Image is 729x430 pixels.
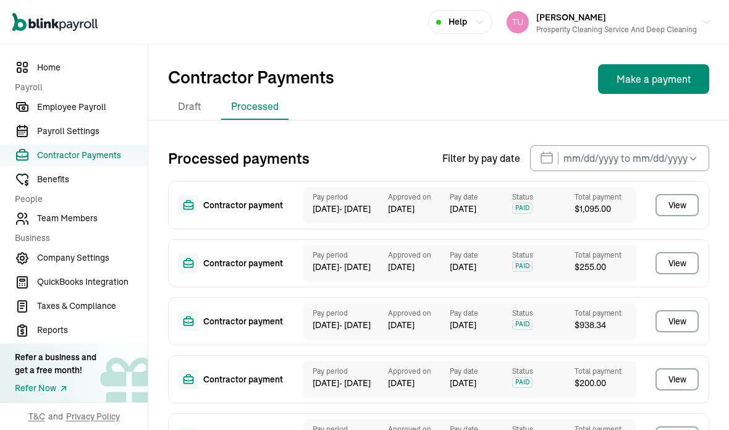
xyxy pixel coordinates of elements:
[450,203,476,216] span: [DATE]
[203,257,283,270] span: Contractor payment
[388,203,450,216] span: [DATE]
[203,315,283,328] span: Contractor payment
[668,315,686,327] div: View
[313,377,388,390] span: [DATE] - [DATE]
[536,24,697,35] div: Prosperity Cleaning Service and Deep Cleaning
[203,199,283,212] span: Contractor payment
[450,261,476,274] span: [DATE]
[313,308,388,319] span: Pay period
[655,252,699,274] button: View
[12,4,98,40] nav: Global
[313,250,388,261] span: Pay period
[536,12,606,23] span: [PERSON_NAME]
[655,368,699,390] button: View
[512,308,575,319] span: Status
[449,15,467,28] span: Help
[221,94,289,120] li: Processed
[388,377,450,390] span: [DATE]
[512,366,575,377] span: Status
[450,377,476,390] span: [DATE]
[37,125,148,138] span: Payroll Settings
[15,382,96,395] a: Refer Now
[15,193,140,206] span: People
[66,410,120,423] span: Privacy Policy
[450,192,512,203] span: Pay date
[575,319,637,332] span: $ 938.34
[450,319,476,332] span: [DATE]
[15,232,140,245] span: Business
[530,145,709,171] input: mm/dd/yyyy to mm/dd/yyyy
[168,94,211,120] li: Draft
[313,366,388,377] span: Pay period
[168,64,334,94] span: Contractor Payments
[388,250,450,261] span: Approved on
[655,194,699,216] button: View
[512,319,533,330] span: Paid
[15,81,140,94] span: Payroll
[37,173,148,186] span: Benefits
[28,410,45,423] span: T&C
[668,257,686,269] div: View
[313,261,388,274] span: [DATE] - [DATE]
[667,371,729,430] iframe: Chat Widget
[575,250,637,261] span: Total payment
[313,192,388,203] span: Pay period
[388,366,450,377] span: Approved on
[512,250,575,261] span: Status
[428,10,492,34] button: Help
[450,308,512,319] span: Pay date
[37,251,148,264] span: Company Settings
[168,147,310,169] span: Processed payments
[512,203,533,214] span: Paid
[502,7,717,38] button: [PERSON_NAME]Prosperity Cleaning Service and Deep Cleaning
[388,192,450,203] span: Approved on
[575,192,637,203] span: Total payment
[313,203,388,216] span: [DATE] - [DATE]
[388,308,450,319] span: Approved on
[512,261,533,272] span: Paid
[512,192,575,203] span: Status
[37,324,148,337] span: Reports
[37,61,148,74] span: Home
[388,261,450,274] span: [DATE]
[655,310,699,332] button: View
[313,319,388,332] span: [DATE] - [DATE]
[450,366,512,377] span: Pay date
[388,319,450,332] span: [DATE]
[598,64,709,94] button: Make a payment
[575,377,637,390] span: $ 200.00
[668,199,686,211] div: View
[575,366,637,377] span: Total payment
[37,276,148,289] span: QuickBooks Integration
[575,261,637,274] span: $ 255.00
[442,151,523,166] span: Filter by pay date
[575,203,637,216] span: $ 1,095.00
[15,351,96,377] div: Refer a business and get a free month!
[575,308,637,319] span: Total payment
[512,377,533,388] span: Paid
[37,101,148,114] span: Employee Payroll
[37,300,148,313] span: Taxes & Compliance
[203,373,283,386] span: Contractor payment
[37,212,148,225] span: Team Members
[37,149,148,162] span: Contractor Payments
[450,250,512,261] span: Pay date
